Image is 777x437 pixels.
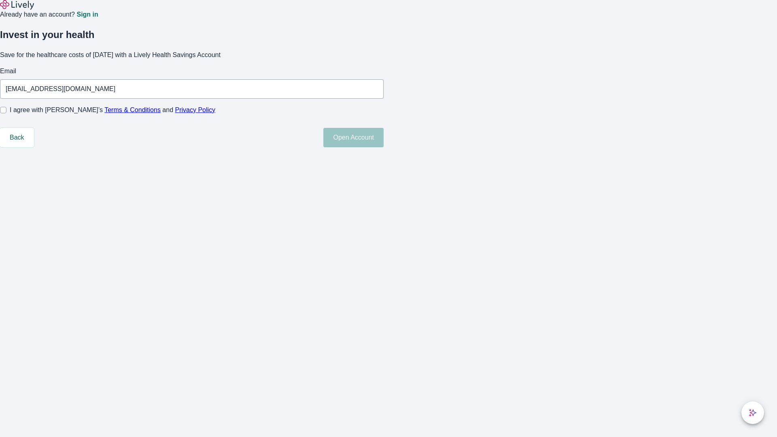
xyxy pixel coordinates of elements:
a: Terms & Conditions [104,106,161,113]
button: chat [741,401,764,424]
a: Privacy Policy [175,106,216,113]
svg: Lively AI Assistant [749,409,757,417]
span: I agree with [PERSON_NAME]’s and [10,105,215,115]
a: Sign in [76,11,98,18]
